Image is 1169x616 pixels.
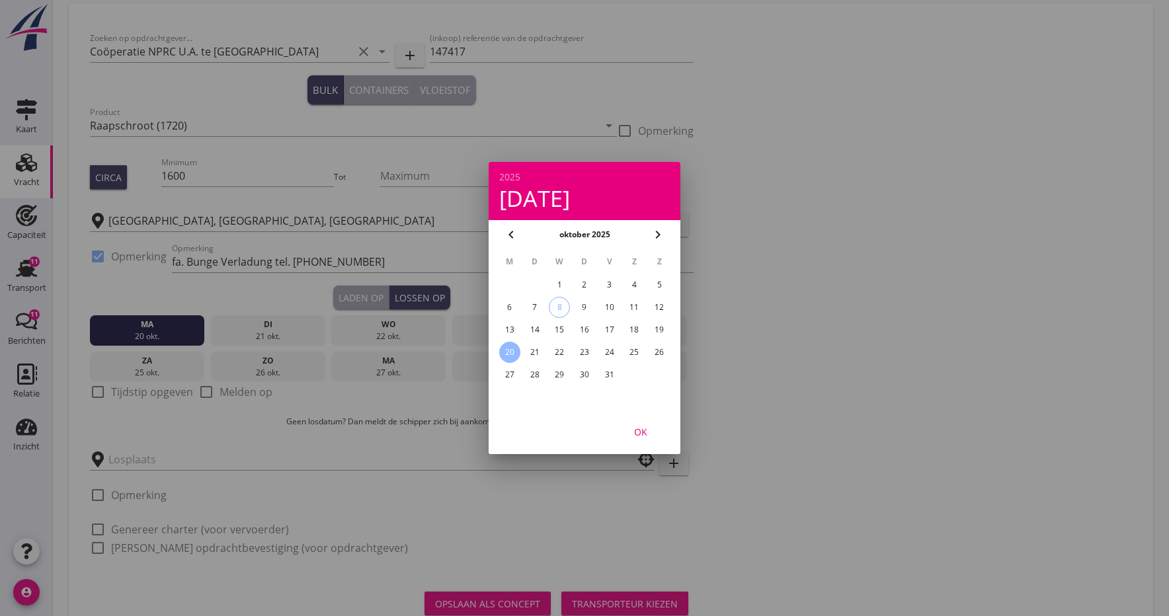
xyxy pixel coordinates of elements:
i: chevron_right [650,227,666,243]
div: OK [622,425,659,439]
button: 4 [624,274,645,295]
button: 10 [599,297,620,318]
div: 2025 [499,173,670,182]
button: 21 [524,342,545,363]
button: OK [612,420,670,443]
button: 29 [549,364,570,385]
button: 18 [624,319,645,340]
button: 24 [599,342,620,363]
button: 5 [649,274,670,295]
button: 26 [649,342,670,363]
th: D [523,250,547,273]
th: Z [623,250,647,273]
button: 20 [499,342,520,363]
button: 11 [624,297,645,318]
button: oktober 2025 [555,225,614,245]
button: 15 [549,319,570,340]
button: 19 [649,319,670,340]
button: 1 [549,274,570,295]
button: 31 [599,364,620,385]
button: 2 [574,274,595,295]
th: Z [647,250,671,273]
button: 12 [649,297,670,318]
button: 30 [574,364,595,385]
th: D [573,250,596,273]
button: 25 [624,342,645,363]
button: 8 [549,297,570,318]
button: 27 [499,364,520,385]
div: [DATE] [499,187,670,210]
button: 23 [574,342,595,363]
th: V [598,250,622,273]
th: M [498,250,522,273]
button: 9 [574,297,595,318]
button: 28 [524,364,545,385]
i: chevron_left [503,227,519,243]
button: 6 [499,297,520,318]
div: 8 [549,297,569,317]
button: 14 [524,319,545,340]
button: 22 [549,342,570,363]
button: 16 [574,319,595,340]
th: W [547,250,571,273]
button: 17 [599,319,620,340]
button: 13 [499,319,520,340]
button: 3 [599,274,620,295]
button: 7 [524,297,545,318]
